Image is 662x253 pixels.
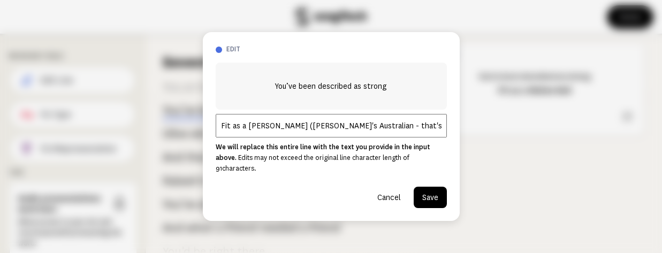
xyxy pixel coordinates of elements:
span: Edits may not exceed the original line character length of 91 characters. [216,154,409,172]
input: Add your line edit here [216,114,447,137]
strong: We will replace this entire line with the text you provide in the input above. [216,143,430,162]
button: Cancel [369,187,409,208]
button: Save [414,187,447,208]
h3: edit [226,45,447,54]
span: You’ve been described as strong [275,80,387,93]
